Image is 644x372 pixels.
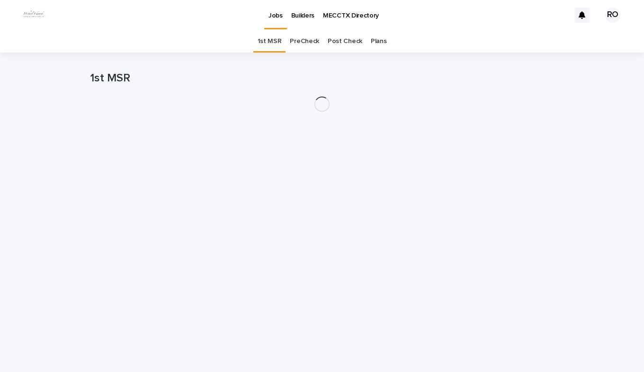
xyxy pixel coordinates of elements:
[258,30,282,53] a: 1st MSR
[328,30,362,53] a: Post Check
[90,71,554,85] h1: 1st MSR
[605,8,620,23] div: RO
[371,30,386,53] a: Plans
[19,6,48,25] img: dhEtdSsQReaQtgKTuLrt
[290,30,319,53] a: PreCheck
